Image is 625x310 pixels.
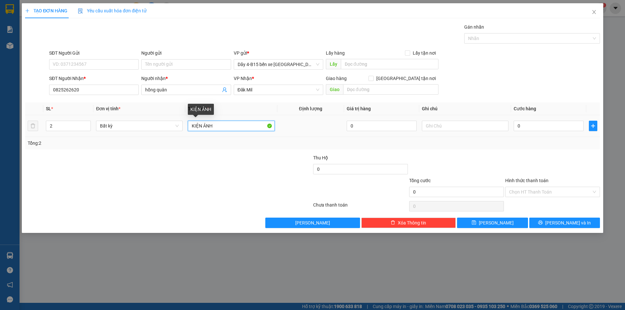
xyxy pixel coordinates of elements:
[514,106,536,111] span: Cước hàng
[6,6,16,13] span: Gửi:
[589,121,597,131] button: plus
[410,49,438,57] span: Lấy tận nơi
[46,106,51,111] span: SL
[419,102,511,115] th: Ghi chú
[347,106,371,111] span: Giá trị hàng
[234,76,252,81] span: VP Nhận
[222,87,227,92] span: user-add
[398,219,426,226] span: Xóa Thông tin
[96,106,120,111] span: Đơn vị tính
[326,59,341,69] span: Lấy
[49,75,139,82] div: SĐT Người Nhận
[326,76,347,81] span: Giao hàng
[76,41,85,47] span: TC:
[505,178,549,183] label: Hình thức thanh toán
[141,75,231,82] div: Người nhận
[78,8,83,14] img: icon
[78,8,146,13] span: Yêu cầu xuất hóa đơn điện tử
[238,85,319,95] span: Đăk Mil
[538,220,543,225] span: printer
[188,121,274,131] input: VD: Bàn, Ghế
[265,218,360,228] button: [PERSON_NAME]
[85,37,133,48] span: THUẬN AN
[234,49,323,57] div: VP gửi
[313,155,328,160] span: Thu Hộ
[28,140,241,147] div: Tổng: 2
[188,104,214,115] div: KIỆN ẢNH
[295,219,330,226] span: [PERSON_NAME]
[326,84,343,95] span: Giao
[343,84,438,95] input: Dọc đường
[361,218,456,228] button: deleteXóa Thông tin
[76,6,142,20] div: [GEOGRAPHIC_DATA]
[76,20,142,28] div: tú
[422,121,508,131] input: Ghi Chú
[76,28,142,37] div: 0974683878
[585,3,603,21] button: Close
[591,9,597,15] span: close
[76,6,92,12] span: Nhận:
[326,50,345,56] span: Lấy hàng
[374,75,438,82] span: [GEOGRAPHIC_DATA] tận nơi
[299,106,322,111] span: Định lượng
[409,178,431,183] span: Tổng cước
[472,220,476,225] span: save
[589,123,597,128] span: plus
[25,8,67,13] span: TẠO ĐƠN HÀNG
[25,8,30,13] span: plus
[464,24,484,30] label: Gán nhãn
[312,201,409,213] div: Chưa thanh toán
[49,49,139,57] div: SĐT Người Gửi
[6,6,72,21] div: Dãy 4-B15 bến xe [GEOGRAPHIC_DATA]
[529,218,600,228] button: printer[PERSON_NAME] và In
[391,220,395,225] span: delete
[347,121,417,131] input: 0
[545,219,591,226] span: [PERSON_NAME] và In
[100,121,179,131] span: Bất kỳ
[238,60,319,69] span: Dãy 4-B15 bến xe Miền Đông
[28,121,38,131] button: delete
[457,218,528,228] button: save[PERSON_NAME]
[341,59,438,69] input: Dọc đường
[141,49,231,57] div: Người gửi
[479,219,514,226] span: [PERSON_NAME]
